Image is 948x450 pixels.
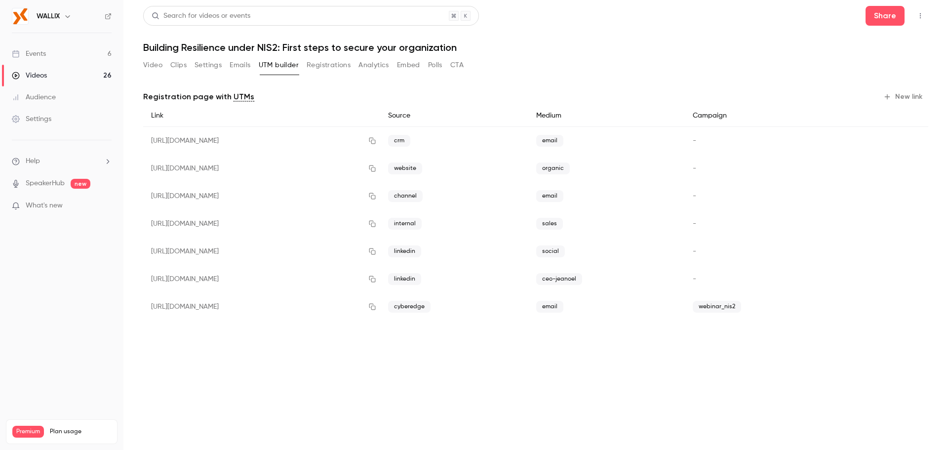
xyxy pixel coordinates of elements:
div: Audience [12,92,56,102]
span: Plan usage [50,428,111,436]
div: Link [143,105,380,127]
span: email [536,135,563,147]
span: - [693,137,696,144]
button: Analytics [358,57,389,73]
span: ceo-jeanoel [536,273,582,285]
span: social [536,245,565,257]
div: Source [380,105,528,127]
span: linkedin [388,273,421,285]
div: Medium [528,105,685,127]
div: [URL][DOMAIN_NAME] [143,127,380,155]
span: linkedin [388,245,421,257]
button: Embed [397,57,420,73]
p: Registration page with [143,91,254,103]
span: channel [388,190,423,202]
div: [URL][DOMAIN_NAME] [143,182,380,210]
div: [URL][DOMAIN_NAME] [143,293,380,321]
img: WALLIX [12,8,28,24]
button: Share [866,6,905,26]
span: new [71,179,90,189]
span: organic [536,163,570,174]
h1: Building Resilience under NIS2: First steps to secure your organization [143,41,928,53]
span: Premium [12,426,44,438]
span: email [536,301,563,313]
span: - [693,220,696,227]
button: Video [143,57,162,73]
span: - [693,165,696,172]
span: - [693,193,696,200]
div: Search for videos or events [152,11,250,21]
a: UTMs [234,91,254,103]
div: [URL][DOMAIN_NAME] [143,238,380,265]
div: Settings [12,114,51,124]
span: email [536,190,563,202]
li: help-dropdown-opener [12,156,112,166]
div: [URL][DOMAIN_NAME] [143,265,380,293]
span: webinar_nis2 [693,301,741,313]
span: - [693,276,696,283]
button: UTM builder [259,57,299,73]
button: Polls [428,57,442,73]
div: [URL][DOMAIN_NAME] [143,155,380,182]
span: sales [536,218,563,230]
iframe: Noticeable Trigger [100,202,112,210]
span: internal [388,218,422,230]
h6: WALLIX [37,11,60,21]
button: Emails [230,57,250,73]
a: SpeakerHub [26,178,65,189]
button: New link [879,89,928,105]
span: What's new [26,201,63,211]
button: Registrations [307,57,351,73]
span: crm [388,135,410,147]
span: website [388,163,422,174]
div: Events [12,49,46,59]
span: cyberedge [388,301,431,313]
button: CTA [450,57,464,73]
div: Videos [12,71,47,81]
span: Help [26,156,40,166]
div: Campaign [685,105,848,127]
button: Settings [195,57,222,73]
span: - [693,248,696,255]
button: Clips [170,57,187,73]
div: [URL][DOMAIN_NAME] [143,210,380,238]
button: Top Bar Actions [912,8,928,24]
